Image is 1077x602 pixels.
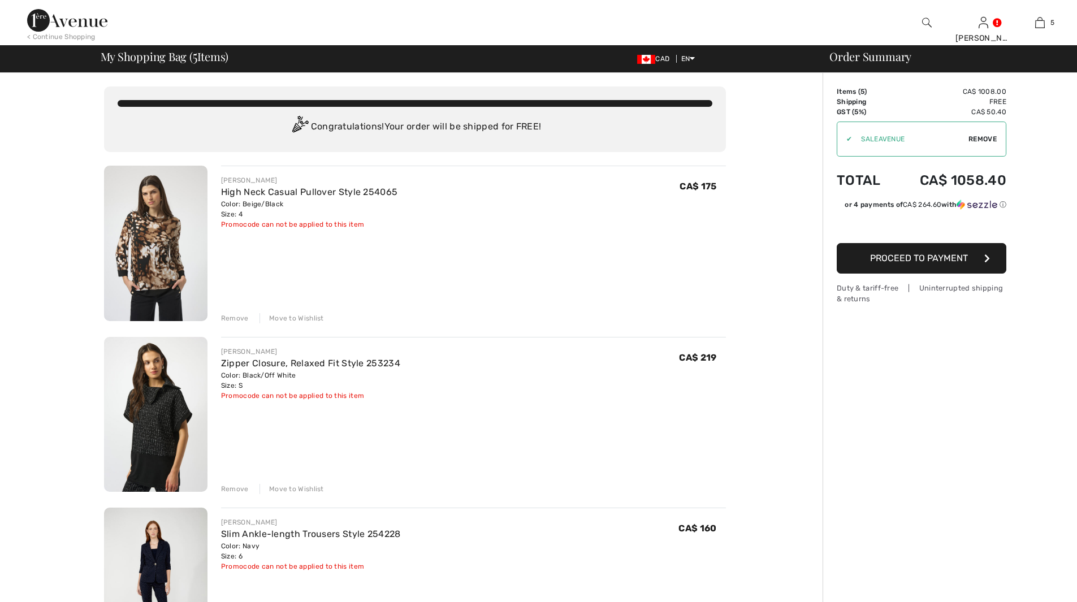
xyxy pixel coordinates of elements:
[221,175,397,185] div: [PERSON_NAME]
[637,55,655,64] img: Canadian Dollar
[193,48,197,63] span: 5
[837,134,852,144] div: ✔
[968,134,997,144] span: Remove
[1012,16,1067,29] a: 5
[837,107,894,117] td: GST (5%)
[221,370,400,391] div: Color: Black/Off White Size: S
[837,283,1006,304] div: Duty & tariff-free | Uninterrupted shipping & returns
[288,116,311,138] img: Congratulation2.svg
[680,181,716,192] span: CA$ 175
[1035,16,1045,29] img: My Bag
[894,107,1006,117] td: CA$ 50.40
[221,391,400,401] div: Promocode can not be applied to this item
[27,32,96,42] div: < Continue Shopping
[955,32,1011,44] div: [PERSON_NAME]
[837,161,894,200] td: Total
[221,484,249,494] div: Remove
[681,55,695,63] span: EN
[870,253,968,263] span: Proceed to Payment
[259,313,324,323] div: Move to Wishlist
[837,243,1006,274] button: Proceed to Payment
[221,561,401,571] div: Promocode can not be applied to this item
[678,523,716,534] span: CA$ 160
[816,51,1070,62] div: Order Summary
[221,517,401,527] div: [PERSON_NAME]
[221,313,249,323] div: Remove
[221,187,397,197] a: High Neck Casual Pullover Style 254065
[837,200,1006,214] div: or 4 payments ofCA$ 264.60withSezzle Click to learn more about Sezzle
[118,116,712,138] div: Congratulations! Your order will be shipped for FREE!
[221,529,401,539] a: Slim Ankle-length Trousers Style 254228
[221,219,397,229] div: Promocode can not be applied to this item
[837,214,1006,239] iframe: PayPal-paypal
[221,541,401,561] div: Color: Navy Size: 6
[221,347,400,357] div: [PERSON_NAME]
[1005,568,1066,596] iframe: Opens a widget where you can find more information
[221,358,400,369] a: Zipper Closure, Relaxed Fit Style 253234
[979,17,988,28] a: Sign In
[922,16,932,29] img: search the website
[837,86,894,97] td: Items ( )
[637,55,674,63] span: CAD
[101,51,229,62] span: My Shopping Bag ( Items)
[104,337,207,492] img: Zipper Closure, Relaxed Fit Style 253234
[845,200,1006,210] div: or 4 payments of with
[860,88,864,96] span: 5
[894,97,1006,107] td: Free
[903,201,941,209] span: CA$ 264.60
[104,166,207,321] img: High Neck Casual Pullover Style 254065
[852,122,968,156] input: Promo code
[837,97,894,107] td: Shipping
[1050,18,1054,28] span: 5
[27,9,107,32] img: 1ère Avenue
[979,16,988,29] img: My Info
[894,161,1006,200] td: CA$ 1058.40
[679,352,716,363] span: CA$ 219
[894,86,1006,97] td: CA$ 1008.00
[221,199,397,219] div: Color: Beige/Black Size: 4
[259,484,324,494] div: Move to Wishlist
[957,200,997,210] img: Sezzle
